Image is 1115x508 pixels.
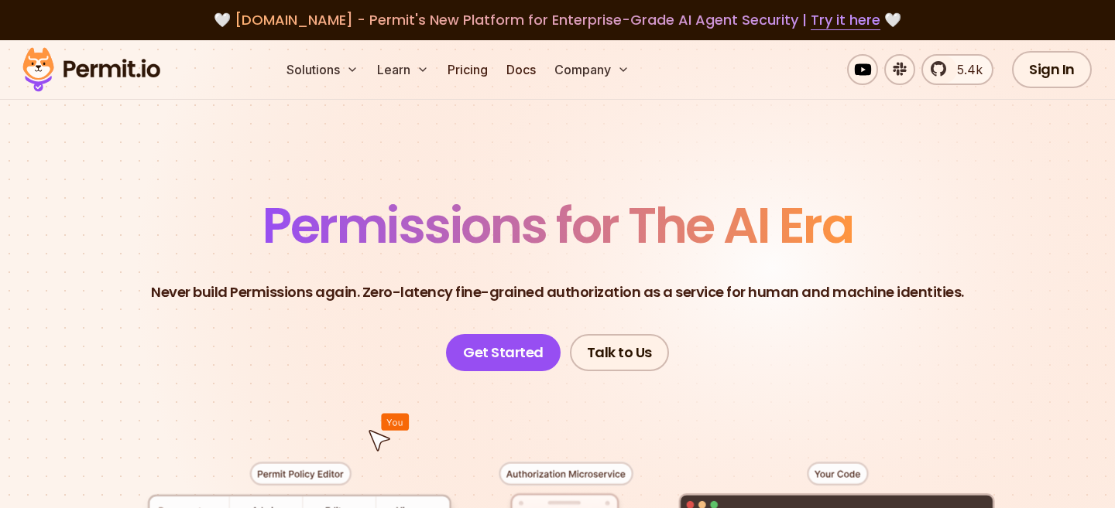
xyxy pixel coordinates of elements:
[921,54,993,85] a: 5.4k
[446,334,561,371] a: Get Started
[1012,51,1092,88] a: Sign In
[15,43,167,96] img: Permit logo
[441,54,494,85] a: Pricing
[570,334,669,371] a: Talk to Us
[262,191,853,260] span: Permissions for The AI Era
[235,10,880,29] span: [DOMAIN_NAME] - Permit's New Platform for Enterprise-Grade AI Agent Security |
[948,60,983,79] span: 5.4k
[500,54,542,85] a: Docs
[371,54,435,85] button: Learn
[280,54,365,85] button: Solutions
[37,9,1078,31] div: 🤍 🤍
[151,281,964,303] p: Never build Permissions again. Zero-latency fine-grained authorization as a service for human and...
[811,10,880,30] a: Try it here
[548,54,636,85] button: Company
